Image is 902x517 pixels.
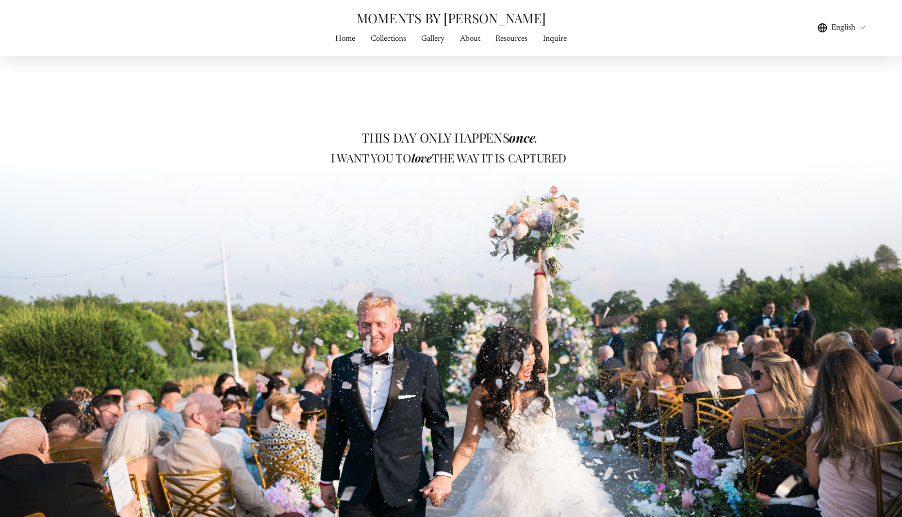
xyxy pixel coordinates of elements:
a: Resources [495,32,527,46]
a: Home [335,32,355,46]
div: language picker [818,21,866,34]
h2: THIS DAY ONLY HAPPENS [361,131,538,144]
a: About [460,32,480,46]
a: Inquire [543,32,567,46]
em: love [411,150,432,165]
em: . [535,129,538,146]
a: MOMENTS BY [PERSON_NAME] [357,9,545,27]
span: English [831,22,855,33]
a: folder dropdown [421,32,444,46]
span: Gallery [421,33,444,45]
a: Collections [371,32,406,46]
em: once [509,129,535,146]
h2: I WANT YOU TO THE WAY IT IS CAPTURED [331,152,566,164]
